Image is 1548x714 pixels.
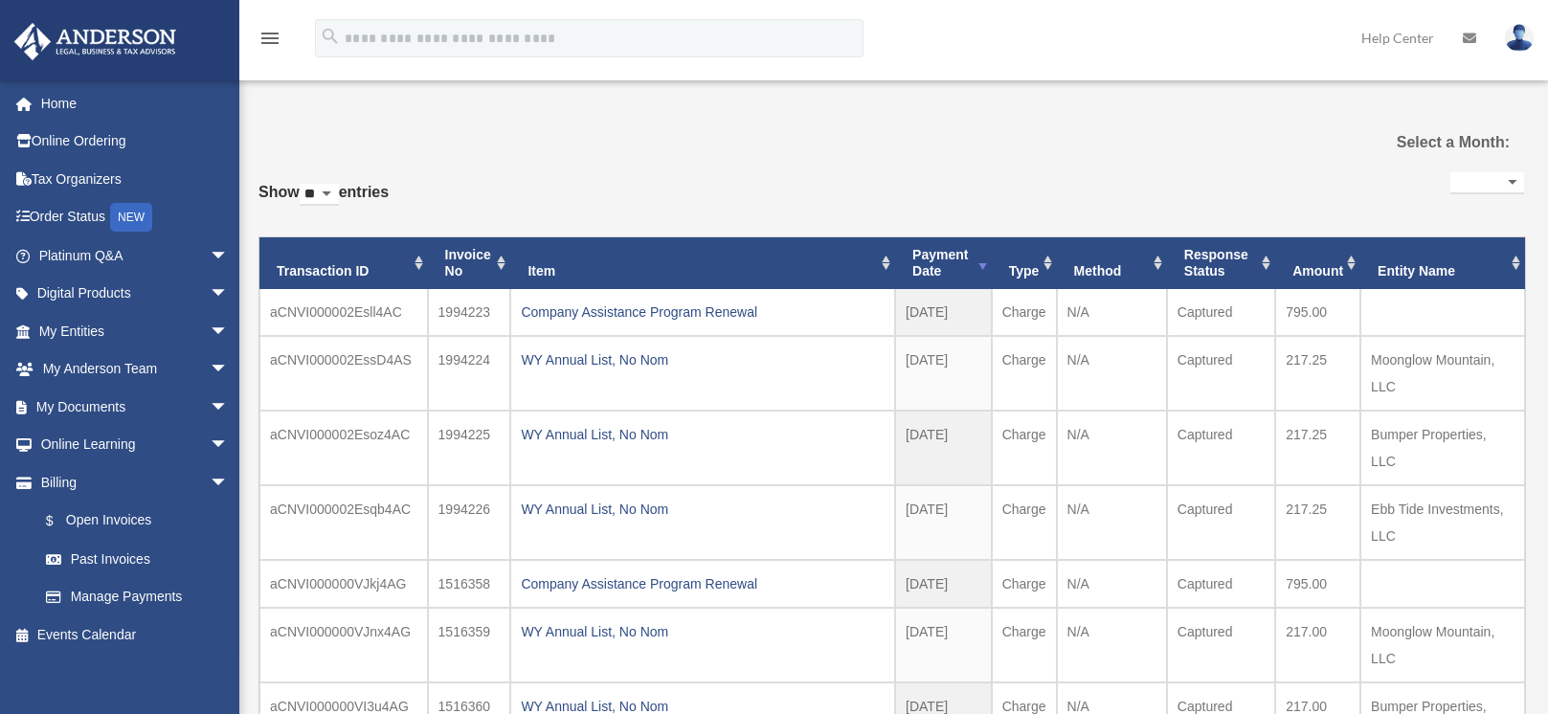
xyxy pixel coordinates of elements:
td: Bumper Properties, LLC [1360,411,1525,485]
a: Past Invoices [27,540,248,578]
td: [DATE] [895,485,992,560]
a: Digital Productsarrow_drop_down [13,275,258,313]
i: search [320,26,341,47]
td: 217.25 [1275,485,1360,560]
td: N/A [1057,411,1167,485]
select: Showentries [300,184,339,206]
td: 217.00 [1275,608,1360,682]
td: Moonglow Mountain, LLC [1360,608,1525,682]
td: Charge [992,485,1057,560]
div: WY Annual List, No Nom [521,618,885,645]
th: Invoice No: activate to sort column ascending [428,237,511,289]
span: $ [56,509,66,533]
td: 795.00 [1275,289,1360,336]
td: [DATE] [895,608,992,682]
td: N/A [1057,289,1167,336]
span: arrow_drop_down [210,350,248,390]
td: aCNVI000000VJnx4AG [259,608,428,682]
td: 1994223 [428,289,511,336]
td: aCNVI000002Esll4AC [259,289,428,336]
td: 1994225 [428,411,511,485]
span: arrow_drop_down [210,426,248,465]
td: [DATE] [895,560,992,608]
td: aCNVI000000VJkj4AG [259,560,428,608]
td: N/A [1057,336,1167,411]
div: Company Assistance Program Renewal [521,299,885,325]
td: Captured [1167,336,1275,411]
td: Captured [1167,608,1275,682]
div: WY Annual List, No Nom [521,421,885,448]
span: arrow_drop_down [210,463,248,502]
a: Home [13,84,258,123]
a: Tax Organizers [13,160,258,198]
label: Show entries [258,179,389,225]
td: aCNVI000002EssD4AS [259,336,428,411]
span: arrow_drop_down [210,312,248,351]
td: Ebb Tide Investments, LLC [1360,485,1525,560]
label: Select a Month: [1328,129,1510,156]
a: My Documentsarrow_drop_down [13,388,258,426]
td: Captured [1167,411,1275,485]
td: Charge [992,411,1057,485]
a: Billingarrow_drop_down [13,463,258,502]
td: Captured [1167,485,1275,560]
td: Charge [992,336,1057,411]
div: NEW [110,203,152,232]
a: Events Calendar [13,615,258,654]
div: WY Annual List, No Nom [521,496,885,523]
td: 1994224 [428,336,511,411]
td: N/A [1057,608,1167,682]
a: Manage Payments [27,578,258,616]
th: Item: activate to sort column ascending [510,237,895,289]
th: Payment Date: activate to sort column ascending [895,237,992,289]
th: Entity Name: activate to sort column ascending [1360,237,1525,289]
img: Anderson Advisors Platinum Portal [9,23,182,60]
span: arrow_drop_down [210,388,248,427]
a: menu [258,33,281,50]
td: [DATE] [895,336,992,411]
a: Online Learningarrow_drop_down [13,426,258,464]
span: arrow_drop_down [210,236,248,276]
th: Transaction ID: activate to sort column ascending [259,237,428,289]
td: Captured [1167,289,1275,336]
td: N/A [1057,560,1167,608]
span: arrow_drop_down [210,275,248,314]
a: Platinum Q&Aarrow_drop_down [13,236,258,275]
th: Method: activate to sort column ascending [1057,237,1167,289]
a: My Entitiesarrow_drop_down [13,312,258,350]
th: Response Status: activate to sort column ascending [1167,237,1275,289]
th: Amount: activate to sort column ascending [1275,237,1360,289]
a: Order StatusNEW [13,198,258,237]
td: [DATE] [895,289,992,336]
a: Online Ordering [13,123,258,161]
td: N/A [1057,485,1167,560]
td: [DATE] [895,411,992,485]
td: 795.00 [1275,560,1360,608]
div: WY Annual List, No Nom [521,346,885,373]
td: Captured [1167,560,1275,608]
a: My Anderson Teamarrow_drop_down [13,350,258,389]
td: aCNVI000002Esoz4AC [259,411,428,485]
td: Charge [992,289,1057,336]
td: Charge [992,560,1057,608]
td: 1516359 [428,608,511,682]
td: 217.25 [1275,336,1360,411]
td: 217.25 [1275,411,1360,485]
i: menu [258,27,281,50]
td: 1516358 [428,560,511,608]
td: Charge [992,608,1057,682]
div: Company Assistance Program Renewal [521,570,885,597]
td: Moonglow Mountain, LLC [1360,336,1525,411]
td: 1994226 [428,485,511,560]
th: Type: activate to sort column ascending [992,237,1057,289]
td: aCNVI000002Esqb4AC [259,485,428,560]
img: User Pic [1505,24,1534,52]
a: $Open Invoices [27,502,258,541]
